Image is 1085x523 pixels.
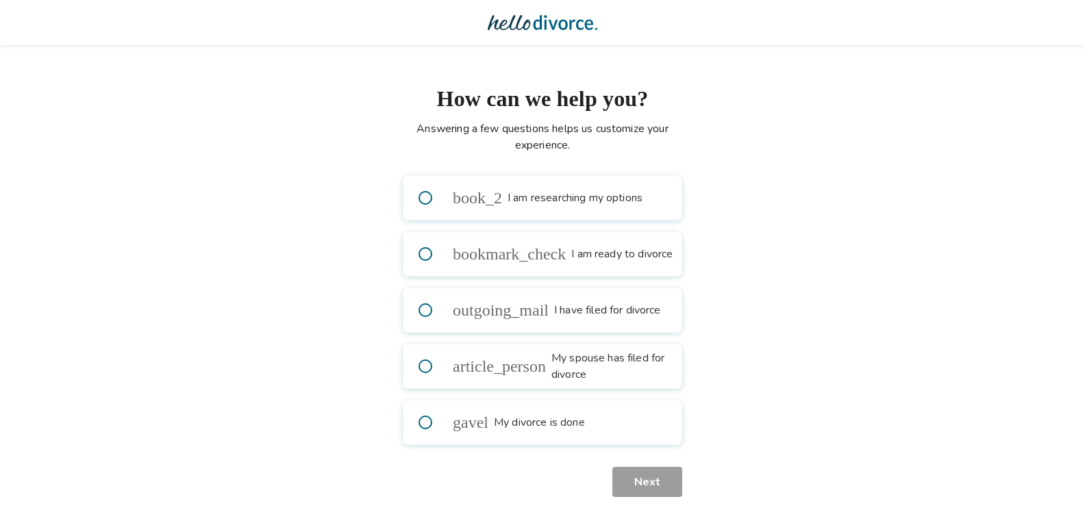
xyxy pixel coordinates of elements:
span: gavel [453,414,488,431]
span: I am researching my options [508,190,649,206]
span: bookmark_check [453,246,566,262]
p: Answering a few questions helps us customize your experience. [403,120,682,153]
button: Next [614,467,682,497]
img: Hello Divorce Logo [488,9,597,36]
span: My divorce is done [494,414,588,431]
span: I have filed for divorce [554,302,665,318]
span: My spouse has filed for divorce [551,350,682,383]
h1: How can we help you? [403,82,682,115]
span: I am ready to divorce [571,246,675,262]
span: article_person [453,358,546,374]
span: book_2 [453,190,502,206]
span: outgoing_mail [453,302,549,318]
